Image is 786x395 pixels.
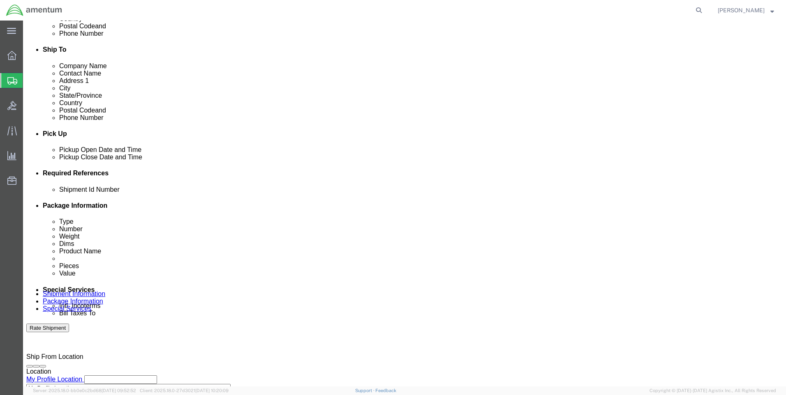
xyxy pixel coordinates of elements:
iframe: FS Legacy Container [23,21,786,386]
span: [DATE] 10:20:09 [195,388,229,393]
span: Server: 2025.18.0-bb0e0c2bd68 [33,388,136,393]
span: [DATE] 09:52:52 [102,388,136,393]
a: Feedback [375,388,396,393]
span: Copyright © [DATE]-[DATE] Agistix Inc., All Rights Reserved [650,387,776,394]
span: Darrell Collins [718,6,765,15]
button: [PERSON_NAME] [717,5,774,15]
img: logo [6,4,62,16]
span: Client: 2025.18.0-27d3021 [140,388,229,393]
a: Support [355,388,376,393]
